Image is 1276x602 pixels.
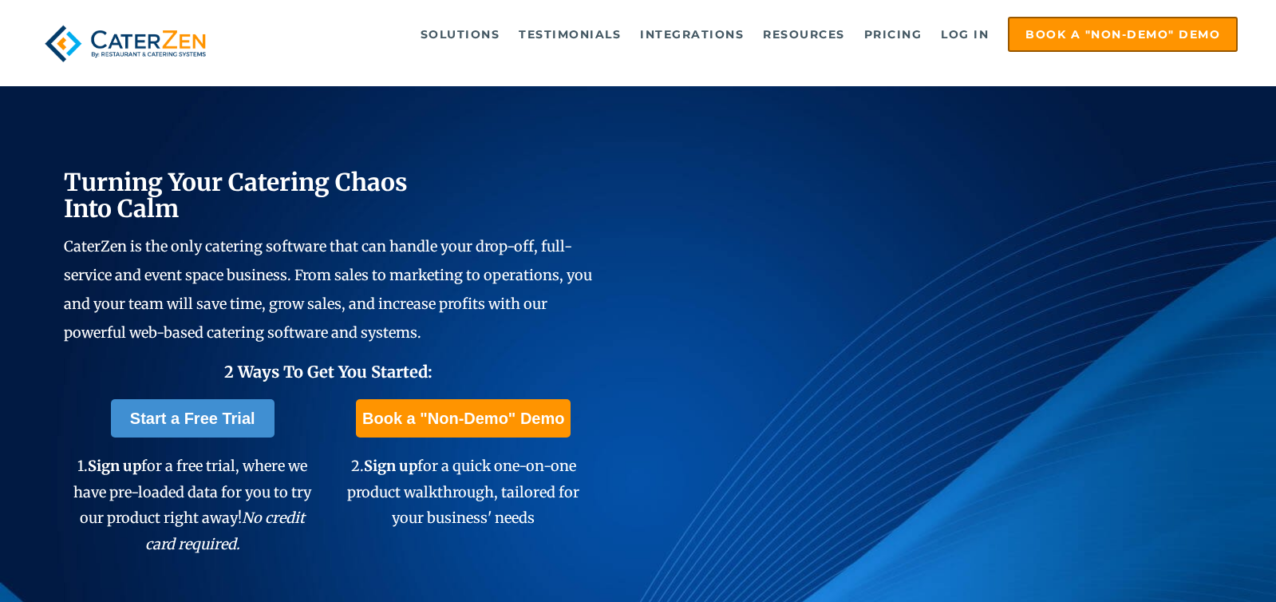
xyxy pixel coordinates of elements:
a: Testimonials [511,18,629,50]
a: Start a Free Trial [111,399,275,438]
a: Pricing [856,18,930,50]
a: Integrations [632,18,752,50]
div: Navigation Menu [243,17,1238,52]
span: 2. for a quick one-on-one product walkthrough, tailored for your business' needs [347,457,579,527]
em: No credit card required. [145,509,306,552]
a: Book a "Non-Demo" Demo [1008,17,1238,52]
span: Sign up [364,457,417,475]
span: 2 Ways To Get You Started: [224,362,433,382]
a: Resources [755,18,853,50]
span: Sign up [88,457,141,475]
span: Turning Your Catering Chaos Into Calm [64,167,408,224]
img: caterzen [38,17,212,70]
a: Log in [933,18,997,50]
iframe: Help widget launcher [1134,540,1258,584]
span: CaterZen is the only catering software that can handle your drop-off, full-service and event spac... [64,237,592,342]
span: 1. for a free trial, where we have pre-loaded data for you to try our product right away! [73,457,311,552]
a: Book a "Non-Demo" Demo [356,399,571,438]
a: Solutions [413,18,508,50]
